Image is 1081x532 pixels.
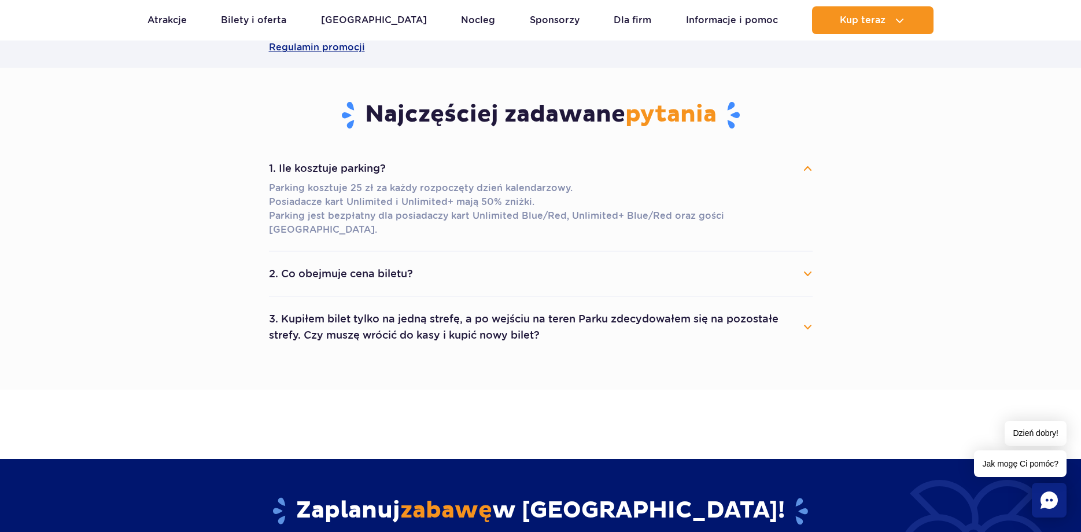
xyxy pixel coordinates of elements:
[269,306,813,348] button: 3. Kupiłem bilet tylko na jedną strefę, a po wejściu na teren Parku zdecydowałem się na pozostałe...
[269,181,813,237] p: Parking kosztuje 25 zł za każdy rozpoczęty dzień kalendarzowy. Posiadacze kart Unlimited i Unlimi...
[269,100,813,130] h3: Najczęściej zadawane
[269,156,813,181] button: 1. Ile kosztuje parking?
[400,496,492,525] span: zabawę
[614,6,651,34] a: Dla firm
[1005,421,1067,446] span: Dzień dobry!
[974,450,1067,477] span: Jak mogę Ci pomóc?
[625,100,717,129] span: pytania
[530,6,580,34] a: Sponsorzy
[202,496,879,526] h2: Zaplanuj w [GEOGRAPHIC_DATA]!
[221,6,286,34] a: Bilety i oferta
[321,6,427,34] a: [GEOGRAPHIC_DATA]
[1032,483,1067,518] div: Chat
[269,27,813,68] a: Regulamin promocji
[812,6,934,34] button: Kup teraz
[840,15,886,25] span: Kup teraz
[147,6,187,34] a: Atrakcje
[269,261,813,287] button: 2. Co obejmuje cena biletu?
[686,6,778,34] a: Informacje i pomoc
[461,6,495,34] a: Nocleg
